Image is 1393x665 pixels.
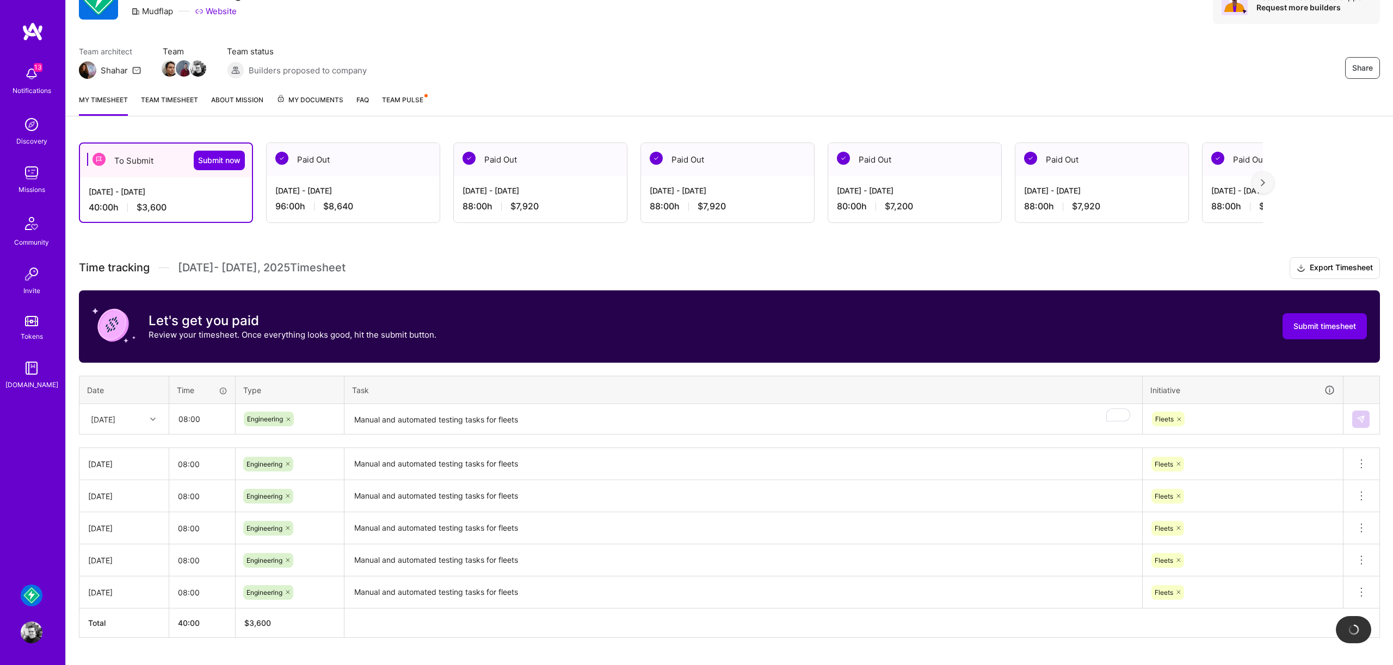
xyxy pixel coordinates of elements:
div: [DATE] - [DATE] [89,186,243,197]
span: Time tracking [79,261,150,275]
a: About Mission [211,94,263,116]
span: Engineering [246,524,282,532]
span: Engineering [246,492,282,500]
button: Export Timesheet [1290,257,1380,279]
img: Paid Out [1211,152,1224,165]
div: [DATE] - [DATE] [650,185,805,196]
img: guide book [21,357,42,379]
i: icon Download [1297,263,1305,274]
span: Team status [227,46,367,57]
img: tokens [25,316,38,326]
div: Paid Out [828,143,1001,176]
span: $7,920 [1072,201,1100,212]
a: Team Member Avatar [177,59,191,78]
input: HH:MM [170,405,235,433]
div: Tokens [21,331,43,342]
input: HH:MM [169,578,235,607]
div: Initiative [1150,384,1335,396]
span: Engineering [246,556,282,564]
textarea: Manual and automated testing tasks for fleets [346,449,1141,479]
span: $ 3,600 [244,618,271,627]
textarea: Manual and automated testing tasks for fleets [346,577,1141,607]
div: 88:00 h [650,201,805,212]
input: HH:MM [169,546,235,575]
textarea: Manual and automated testing tasks for fleets [346,513,1141,543]
div: 88:00 h [1024,201,1180,212]
button: Submit now [194,151,245,170]
span: Engineering [246,588,282,596]
input: HH:MM [169,482,235,511]
div: [DATE] [91,413,115,425]
th: Type [236,376,344,404]
textarea: Manual and automated testing tasks for fleets [346,481,1141,511]
div: Time [177,384,227,396]
span: Team [163,46,205,57]
img: Builders proposed to company [227,61,244,79]
th: 40:00 [169,608,236,638]
div: 96:00 h [275,201,431,212]
img: Paid Out [837,152,850,165]
div: 80:00 h [837,201,993,212]
div: [DATE] [88,523,160,534]
span: Engineering [247,415,283,423]
a: Team Member Avatar [191,59,205,78]
span: Fleets [1155,460,1173,468]
span: Submit timesheet [1293,321,1356,332]
div: 88:00 h [463,201,618,212]
a: Website [195,5,237,17]
div: Shahar [101,65,128,76]
span: $7,920 [510,201,539,212]
div: Paid Out [1203,143,1376,176]
div: Paid Out [641,143,814,176]
a: My timesheet [79,94,128,116]
span: Fleets [1155,588,1173,596]
span: Submit now [198,155,241,166]
img: Paid Out [1024,152,1037,165]
div: Invite [23,285,40,296]
input: HH:MM [169,450,235,478]
span: $8,640 [323,201,353,212]
div: Paid Out [1015,143,1188,176]
h3: Let's get you paid [149,313,436,329]
img: Team Member Avatar [176,60,192,77]
th: Task [344,376,1143,404]
span: Engineering [246,460,282,468]
button: Share [1345,57,1380,79]
a: Team Pulse [382,94,427,116]
div: [DATE] [88,555,160,566]
a: Mudflap: Fintech for Trucking [18,585,45,606]
div: Notifications [13,85,51,96]
span: Fleets [1155,415,1174,423]
a: Team timesheet [141,94,198,116]
img: loading [1346,622,1361,637]
div: Community [14,237,49,248]
span: Team architect [79,46,141,57]
div: 40:00 h [89,202,243,213]
input: HH:MM [169,514,235,543]
th: Total [79,608,169,638]
img: teamwork [21,162,42,184]
span: Fleets [1155,492,1173,500]
img: Team Member Avatar [162,60,178,77]
img: Community [19,210,45,237]
div: [DATE] - [DATE] [837,185,993,196]
a: FAQ [356,94,369,116]
img: discovery [21,114,42,135]
div: null [1352,411,1371,428]
img: bell [21,63,42,85]
div: [DATE] [88,458,160,470]
a: Team Member Avatar [163,59,177,78]
img: Paid Out [275,152,288,165]
div: [DATE] - [DATE] [1211,185,1367,196]
span: Share [1352,63,1373,73]
img: logo [22,22,44,41]
div: [DATE] [88,587,160,598]
img: Invite [21,263,42,285]
span: My Documents [276,94,343,106]
div: Missions [19,184,45,195]
span: $3,600 [137,202,167,213]
img: coin [92,303,135,347]
th: Date [79,376,169,404]
div: 88:00 h [1211,201,1367,212]
div: [DATE] - [DATE] [1024,185,1180,196]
